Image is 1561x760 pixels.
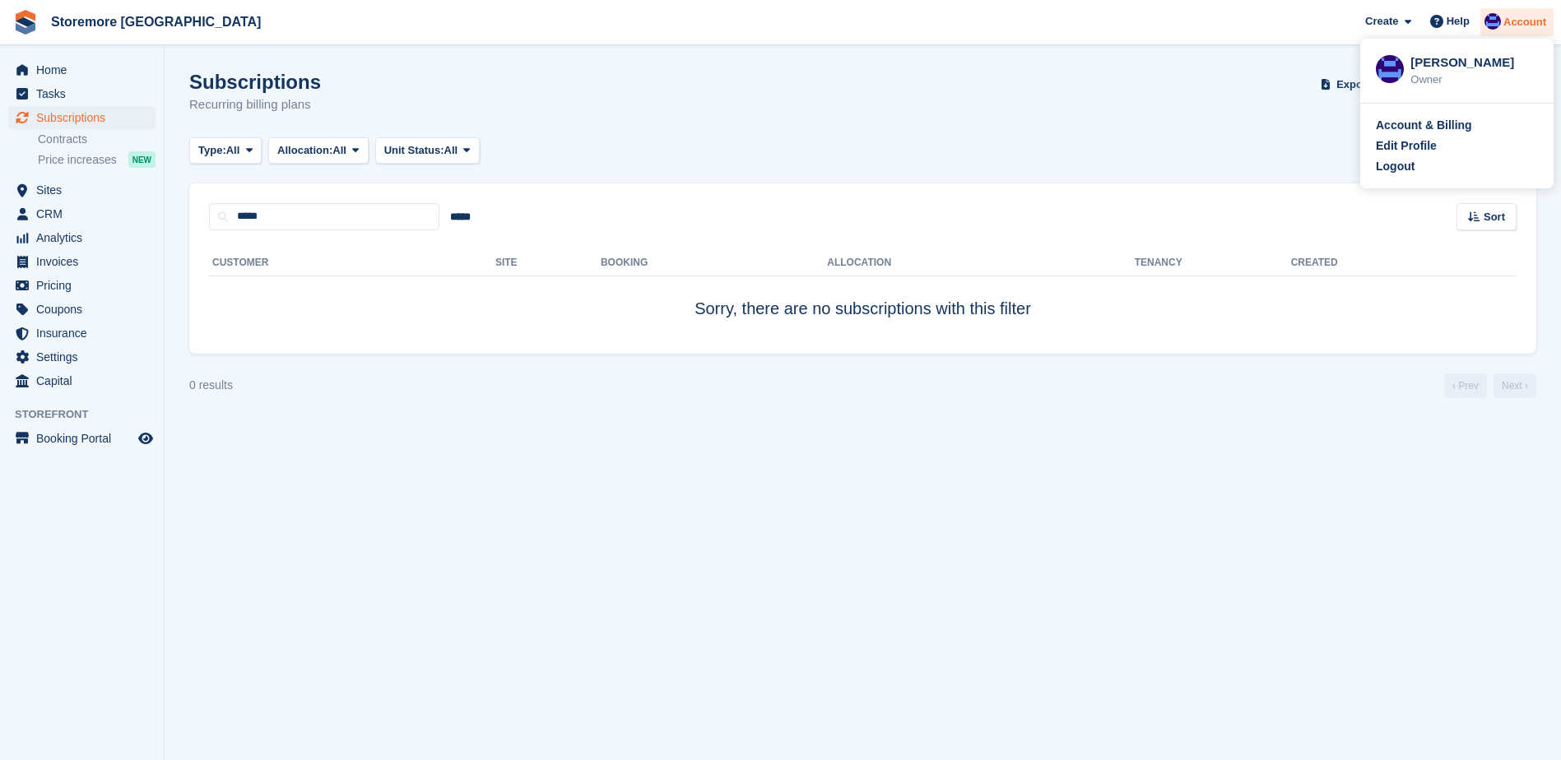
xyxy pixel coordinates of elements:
[1441,373,1540,398] nav: Page
[8,322,156,345] a: menu
[1410,72,1538,88] div: Owner
[38,152,117,168] span: Price increases
[36,106,135,129] span: Subscriptions
[128,151,156,168] div: NEW
[384,142,444,159] span: Unit Status:
[8,178,156,202] a: menu
[15,406,164,423] span: Storefront
[1291,250,1517,276] th: Created
[601,250,827,276] th: Booking
[268,137,369,165] button: Allocation: All
[1376,55,1404,83] img: Angela
[8,58,156,81] a: menu
[1444,373,1487,398] a: Previous
[36,226,135,249] span: Analytics
[13,10,38,35] img: stora-icon-8386f47178a22dfd0bd8f6a31ec36ba5ce8667c1dd55bd0f319d3a0aa187defe.svg
[44,8,267,35] a: Storemore [GEOGRAPHIC_DATA]
[8,202,156,225] a: menu
[1376,117,1472,134] div: Account & Billing
[36,369,135,392] span: Capital
[1317,71,1390,98] button: Export
[36,345,135,368] span: Settings
[38,151,156,169] a: Price increases NEW
[1503,14,1546,30] span: Account
[189,377,233,394] div: 0 results
[1376,158,1538,175] a: Logout
[8,226,156,249] a: menu
[8,369,156,392] a: menu
[1410,53,1538,68] div: [PERSON_NAME]
[36,178,135,202] span: Sites
[8,298,156,321] a: menu
[277,142,332,159] span: Allocation:
[495,250,601,276] th: Site
[8,82,156,105] a: menu
[375,137,480,165] button: Unit Status: All
[1376,117,1538,134] a: Account & Billing
[1376,137,1538,155] a: Edit Profile
[36,427,135,450] span: Booking Portal
[36,298,135,321] span: Coupons
[8,106,156,129] a: menu
[189,95,321,114] p: Recurring billing plans
[36,274,135,297] span: Pricing
[36,58,135,81] span: Home
[8,345,156,368] a: menu
[1336,76,1370,93] span: Export
[332,142,346,159] span: All
[695,299,1031,317] span: Sorry, there are no subscriptions with this filter
[1484,209,1505,225] span: Sort
[36,322,135,345] span: Insurance
[198,142,226,159] span: Type:
[36,250,135,273] span: Invoices
[226,142,240,159] span: All
[36,82,135,105] span: Tasks
[8,427,156,450] a: menu
[1135,250,1192,276] th: Tenancy
[209,250,495,276] th: Customer
[1376,158,1415,175] div: Logout
[36,202,135,225] span: CRM
[136,429,156,448] a: Preview store
[38,132,156,147] a: Contracts
[8,250,156,273] a: menu
[827,250,1134,276] th: Allocation
[1447,13,1470,30] span: Help
[444,142,458,159] span: All
[8,274,156,297] a: menu
[189,137,262,165] button: Type: All
[1494,373,1536,398] a: Next
[1365,13,1398,30] span: Create
[189,71,321,93] h1: Subscriptions
[1484,13,1501,30] img: Angela
[1376,137,1437,155] div: Edit Profile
